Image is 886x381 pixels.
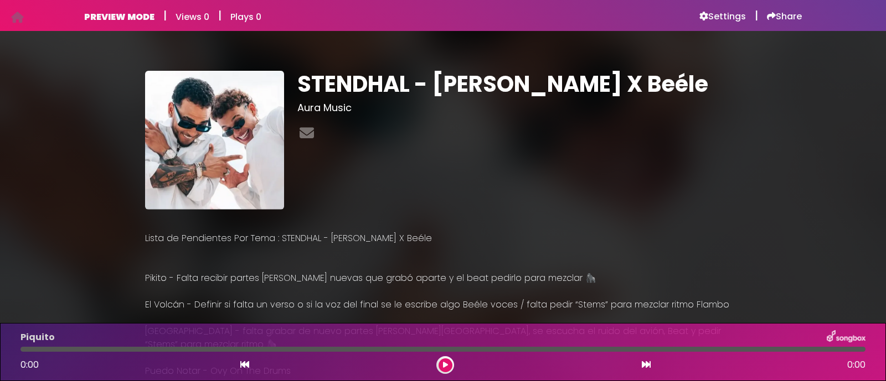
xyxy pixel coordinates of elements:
h1: STENDHAL - [PERSON_NAME] X Beéle [297,71,741,97]
span: 0:00 [847,358,866,372]
p: Pikito - Falta recibir partes [PERSON_NAME] nuevas que grabó aparte y el beat pedirlo para mezclar 🦍 [145,272,741,285]
a: Share [767,11,802,22]
p: El Volcán - Definir si falta un verso o si la voz del final se le escribe algo Beéle voces / falt... [145,298,741,311]
h6: Plays 0 [230,12,261,22]
h3: Aura Music [297,102,741,114]
h6: PREVIEW MODE [84,12,154,22]
h5: | [755,9,758,22]
span: 0:00 [20,358,39,371]
h6: Views 0 [176,12,209,22]
h5: | [218,9,221,22]
a: Settings [699,11,746,22]
p: Piquito [20,331,55,344]
img: songbox-logo-white.png [827,330,866,345]
p: Lista de Pendientes Por Tema : STENDHAL - [PERSON_NAME] X Beéle [145,232,741,245]
h5: | [163,9,167,22]
img: ueYZSewYTRmIBt9RBbAA [145,71,284,210]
